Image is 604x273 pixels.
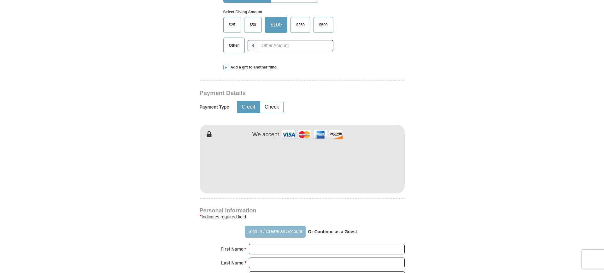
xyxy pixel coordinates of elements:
[267,20,285,30] span: $100
[226,20,238,30] span: $25
[316,20,331,30] span: $500
[248,40,258,51] span: $
[200,208,405,213] h4: Personal Information
[221,258,243,267] strong: Last Name
[308,229,357,234] strong: Or Continue as a Guest
[260,101,283,113] button: Check
[221,245,243,253] strong: First Name
[228,65,277,70] span: Add a gift to another fund
[200,213,405,221] div: Indicates required field
[237,101,260,113] button: Credit
[200,90,361,97] h3: Payment Details
[223,10,262,14] strong: Select Giving Amount
[200,104,229,110] h5: Payment Type
[226,41,242,50] span: Other
[293,20,308,30] span: $250
[252,131,279,138] h4: We accept
[245,226,306,238] button: Sign In / Create an Account
[281,128,344,141] img: credit cards accepted
[247,20,259,30] span: $50
[258,40,333,51] input: Other Amount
